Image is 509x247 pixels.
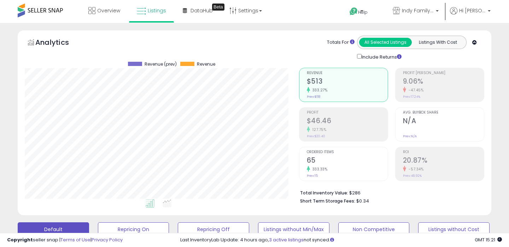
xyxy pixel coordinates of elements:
div: Last InventoryLab Update: 4 hours ago, not synced. [180,237,502,243]
button: Listings without Min/Max [258,222,329,236]
i: Get Help [349,7,358,16]
strong: Copyright [7,236,33,243]
div: Totals For [327,39,355,46]
small: Prev: 15 [307,174,318,178]
div: seller snap | | [7,237,123,243]
b: Short Term Storage Fees: [300,198,355,204]
span: DataHub [191,7,213,14]
h2: 20.87% [403,156,484,166]
span: Listings [148,7,166,14]
h2: $46.46 [307,117,388,126]
button: Repricing Off [178,222,249,236]
span: Profit [307,111,388,115]
span: Avg. Buybox Share [403,111,484,115]
button: Repricing On [98,222,169,236]
span: Revenue [197,62,215,67]
small: Prev: $20.40 [307,134,325,138]
a: Terms of Use [60,236,90,243]
span: Hi [PERSON_NAME] [459,7,486,14]
small: Prev: 17.24% [403,95,420,99]
small: Prev: N/A [403,134,417,138]
small: -47.45% [406,88,424,93]
button: Default [18,222,89,236]
span: 2025-10-14 15:21 GMT [475,236,502,243]
span: Revenue (prev) [145,62,177,67]
span: $0.34 [356,198,369,204]
h2: N/A [403,117,484,126]
div: Tooltip anchor [212,4,224,11]
button: All Selected Listings [359,38,412,47]
span: Indy Family Discount [402,7,434,14]
h5: Analytics [35,37,83,49]
b: Total Inventory Value: [300,190,348,196]
li: $286 [300,188,479,197]
button: Non Competitive [338,222,410,236]
a: Hi [PERSON_NAME] [450,7,491,23]
button: Listings With Cost [411,38,464,47]
span: Revenue [307,71,388,75]
a: Help [344,2,381,23]
span: Help [358,9,368,15]
a: Privacy Policy [92,236,123,243]
small: 127.75% [310,127,327,132]
h2: 9.06% [403,77,484,87]
small: 333.33% [310,167,328,172]
small: Prev: 48.92% [403,174,422,178]
div: Include Returns [352,53,410,61]
a: 3 active listings [269,236,304,243]
span: ROI [403,150,484,154]
span: Ordered Items [307,150,388,154]
small: Prev: $118 [307,95,320,99]
button: Listings without Cost [418,222,490,236]
h2: 65 [307,156,388,166]
span: Overview [97,7,120,14]
span: Profit [PERSON_NAME] [403,71,484,75]
small: -57.34% [406,167,424,172]
small: 333.27% [310,88,328,93]
h2: $513 [307,77,388,87]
